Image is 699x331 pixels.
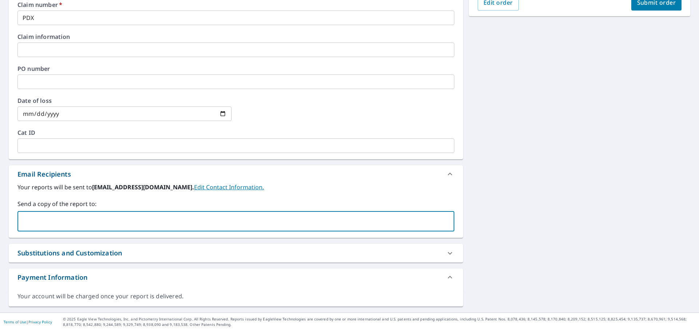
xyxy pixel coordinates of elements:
a: Terms of Use [4,319,26,324]
label: Claim number [17,2,454,8]
p: © 2025 Eagle View Technologies, Inc. and Pictometry International Corp. All Rights Reserved. Repo... [63,316,695,327]
label: Send a copy of the report to: [17,199,454,208]
div: Payment Information [17,273,87,282]
b: [EMAIL_ADDRESS][DOMAIN_NAME]. [92,183,194,191]
label: Date of loss [17,98,232,104]
label: Claim information [17,34,454,40]
a: EditContactInfo [194,183,264,191]
div: Your account will be charged once your report is delivered. [17,292,454,300]
a: Privacy Policy [28,319,52,324]
div: Substitutions and Customization [9,244,463,262]
label: PO number [17,66,454,72]
div: Substitutions and Customization [17,248,122,258]
label: Your reports will be sent to [17,183,454,191]
div: Payment Information [9,269,463,286]
div: Email Recipients [9,165,463,183]
div: Email Recipients [17,169,71,179]
p: | [4,320,52,324]
label: Cat ID [17,130,454,136]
